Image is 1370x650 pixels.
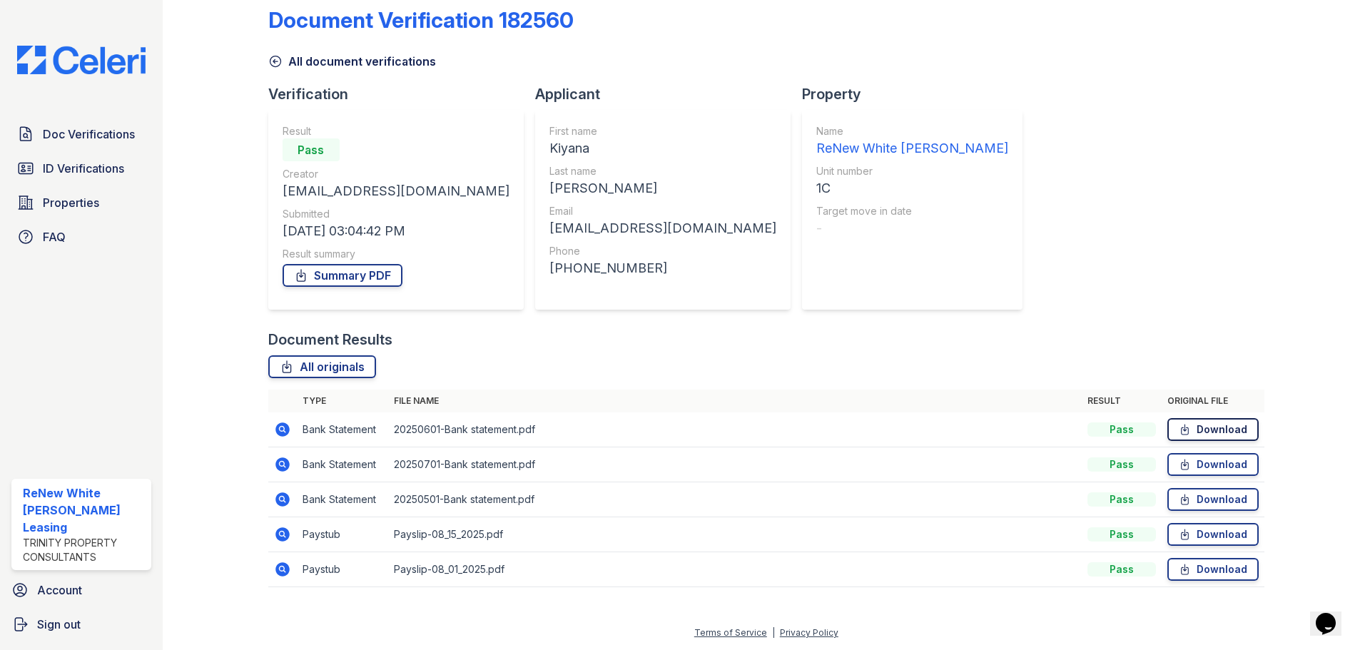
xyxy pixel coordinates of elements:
a: Name ReNew White [PERSON_NAME] [816,124,1008,158]
a: Account [6,576,157,604]
div: [PHONE_NUMBER] [549,258,776,278]
div: 1C [816,178,1008,198]
div: Kiyana [549,138,776,158]
a: Summary PDF [283,264,402,287]
td: Paystub [297,517,388,552]
td: Bank Statement [297,482,388,517]
a: All document verifications [268,53,436,70]
div: [EMAIL_ADDRESS][DOMAIN_NAME] [549,218,776,238]
span: Account [37,582,82,599]
div: Unit number [816,164,1008,178]
div: Target move in date [816,204,1008,218]
a: Download [1167,418,1259,441]
div: [EMAIL_ADDRESS][DOMAIN_NAME] [283,181,509,201]
a: Download [1167,488,1259,511]
a: FAQ [11,223,151,251]
a: Doc Verifications [11,120,151,148]
td: 20250701-Bank statement.pdf [388,447,1082,482]
td: Payslip-08_01_2025.pdf [388,552,1082,587]
div: Pass [283,138,340,161]
div: Name [816,124,1008,138]
a: All originals [268,355,376,378]
a: Privacy Policy [780,627,838,638]
div: Pass [1087,562,1156,577]
a: Download [1167,558,1259,581]
a: Properties [11,188,151,217]
div: Verification [268,84,535,104]
div: [PERSON_NAME] [549,178,776,198]
div: Pass [1087,527,1156,542]
div: ReNew White [PERSON_NAME] Leasing [23,484,146,536]
td: Paystub [297,552,388,587]
div: Document Results [268,330,392,350]
div: ReNew White [PERSON_NAME] [816,138,1008,158]
div: Result summary [283,247,509,261]
th: Type [297,390,388,412]
a: Terms of Service [694,627,767,638]
a: Download [1167,523,1259,546]
td: 20250501-Bank statement.pdf [388,482,1082,517]
div: Creator [283,167,509,181]
div: Pass [1087,492,1156,507]
div: Property [802,84,1034,104]
div: Result [283,124,509,138]
a: ID Verifications [11,154,151,183]
td: 20250601-Bank statement.pdf [388,412,1082,447]
td: Payslip-08_15_2025.pdf [388,517,1082,552]
div: First name [549,124,776,138]
a: Download [1167,453,1259,476]
div: Pass [1087,422,1156,437]
div: - [816,218,1008,238]
span: Doc Verifications [43,126,135,143]
div: Applicant [535,84,802,104]
div: Email [549,204,776,218]
div: Document Verification 182560 [268,7,574,33]
div: Submitted [283,207,509,221]
th: Result [1082,390,1162,412]
div: Phone [549,244,776,258]
td: Bank Statement [297,447,388,482]
span: Properties [43,194,99,211]
th: Original file [1162,390,1264,412]
th: File name [388,390,1082,412]
div: Pass [1087,457,1156,472]
span: ID Verifications [43,160,124,177]
span: Sign out [37,616,81,633]
img: CE_Logo_Blue-a8612792a0a2168367f1c8372b55b34899dd931a85d93a1a3d3e32e68fde9ad4.png [6,46,157,74]
span: FAQ [43,228,66,245]
div: Last name [549,164,776,178]
div: | [772,627,775,638]
iframe: chat widget [1310,593,1356,636]
td: Bank Statement [297,412,388,447]
div: [DATE] 03:04:42 PM [283,221,509,241]
div: Trinity Property Consultants [23,536,146,564]
a: Sign out [6,610,157,639]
